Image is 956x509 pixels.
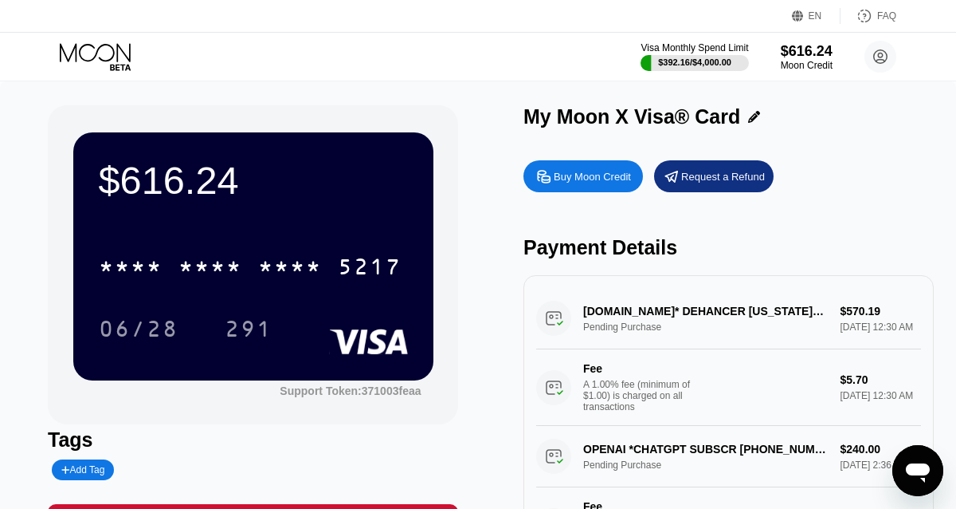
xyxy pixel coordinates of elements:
div: Visa Monthly Spend Limit [641,42,748,53]
div: Support Token:371003feaa [280,385,421,397]
div: Moon Credit [781,60,833,71]
div: FeeA 1.00% fee (minimum of $1.00) is charged on all transactions$5.70[DATE] 12:30 AM [536,349,921,426]
div: Buy Moon Credit [554,170,631,183]
div: $616.24 [99,158,408,203]
div: Request a Refund [654,160,774,192]
div: EN [792,8,840,24]
div: My Moon X Visa® Card [523,105,740,128]
div: $616.24 [781,43,833,60]
div: Tags [48,428,458,452]
div: FAQ [877,10,896,22]
div: Add Tag [61,464,104,475]
div: A 1.00% fee (minimum of $1.00) is charged on all transactions [583,379,703,412]
div: Buy Moon Credit [523,160,643,192]
div: Fee [583,362,695,375]
div: $5.70 [840,373,921,386]
div: [DATE] 12:30 AM [840,390,921,401]
div: Visa Monthly Spend Limit$392.16/$4,000.00 [641,42,748,71]
div: 5217 [338,256,402,282]
div: 291 [213,309,284,349]
div: $616.24Moon Credit [781,43,833,71]
div: Add Tag [52,460,114,480]
div: 06/28 [99,318,178,344]
div: EN [809,10,822,22]
div: Payment Details [523,236,934,259]
div: 06/28 [87,309,190,349]
iframe: Tombol untuk meluncurkan jendela pesan, percakapan sedang berlangsung [892,445,943,496]
div: 291 [225,318,272,344]
div: Request a Refund [681,170,765,183]
div: $392.16 / $4,000.00 [658,57,731,67]
div: FAQ [840,8,896,24]
div: Support Token: 371003feaa [280,385,421,397]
